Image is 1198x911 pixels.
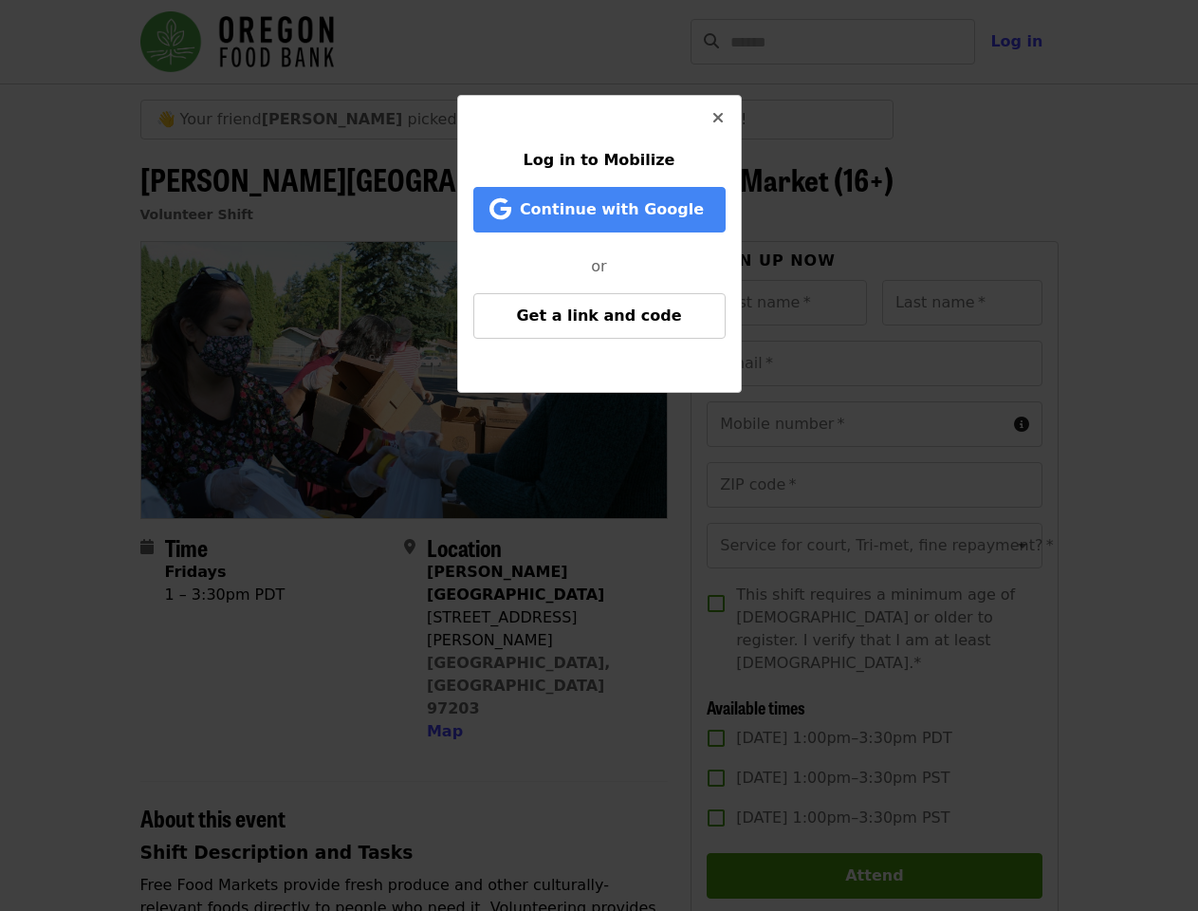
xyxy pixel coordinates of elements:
button: Continue with Google [473,187,726,232]
button: Close [695,96,741,141]
span: or [591,257,606,275]
span: Continue with Google [520,200,704,218]
i: times icon [712,109,724,127]
i: google icon [489,195,511,223]
button: Get a link and code [473,293,726,339]
span: Get a link and code [516,307,681,325]
span: Log in to Mobilize [524,151,675,169]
